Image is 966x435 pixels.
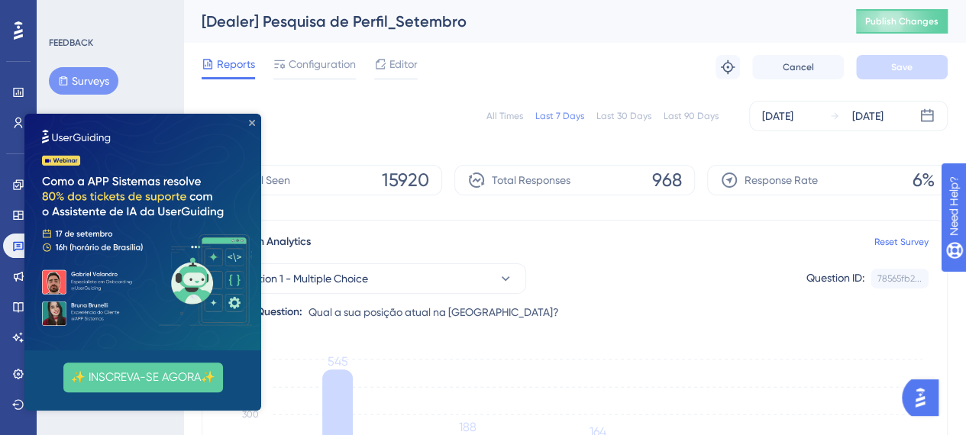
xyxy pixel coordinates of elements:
[664,110,719,122] div: Last 90 Days
[752,55,844,79] button: Cancel
[874,236,929,248] a: Reset Survey
[49,67,118,95] button: Surveys
[234,269,368,288] span: Question 1 - Multiple Choice
[596,110,651,122] div: Last 30 Days
[891,61,913,73] span: Save
[762,107,793,125] div: [DATE]
[745,171,818,189] span: Response Rate
[902,375,948,420] iframe: UserGuiding AI Assistant Launcher
[856,55,948,79] button: Save
[389,55,418,73] span: Editor
[852,107,884,125] div: [DATE]
[652,168,682,192] span: 968
[459,420,477,434] tspan: 188
[242,409,259,420] tspan: 300
[492,171,570,189] span: Total Responses
[877,272,922,285] div: 78565fb2...
[221,263,526,294] button: Question 1 - Multiple Choice
[49,37,93,49] div: FEEDBACK
[382,168,429,192] span: 15920
[39,249,199,279] button: ✨ INSCREVA-SE AGORA✨
[221,303,302,321] div: Survey Question:
[535,110,584,122] div: Last 7 Days
[202,11,818,32] div: [Dealer] Pesquisa de Perfil_Setembro
[36,4,95,22] span: Need Help?
[328,354,348,369] tspan: 545
[217,55,255,73] span: Reports
[913,168,935,192] span: 6%
[806,269,864,288] div: Question ID:
[221,233,311,251] span: Question Analytics
[225,6,231,12] div: Close Preview
[239,171,290,189] span: Total Seen
[783,61,814,73] span: Cancel
[865,15,939,27] span: Publish Changes
[289,55,356,73] span: Configuration
[309,303,559,321] span: Qual a sua posição atual na [GEOGRAPHIC_DATA]?
[486,110,523,122] div: All Times
[856,9,948,34] button: Publish Changes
